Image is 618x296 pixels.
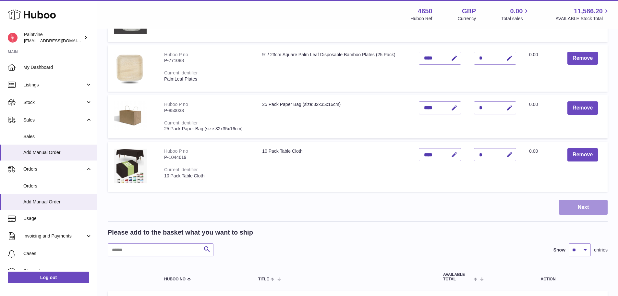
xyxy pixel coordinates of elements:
[164,70,198,75] div: Current identifier
[418,7,432,16] strong: 4650
[567,101,598,115] button: Remove
[24,38,95,43] span: [EMAIL_ADDRESS][DOMAIN_NAME]
[23,64,92,71] span: My Dashboard
[256,142,412,191] td: 10 Pack Table Cloth
[164,76,249,82] div: PalmLeaf Plates
[594,247,608,253] span: entries
[23,268,92,274] span: Channels
[23,199,92,205] span: Add Manual Order
[114,101,147,130] img: 25 Pack Paper Bag (size:32x35x16cm)
[555,16,610,22] span: AVAILABLE Stock Total
[23,149,92,156] span: Add Manual Order
[256,45,412,92] td: 9" / 23cm Square Palm Leaf Disposable Bamboo Plates (25 Pack)
[23,166,85,172] span: Orders
[108,228,253,237] h2: Please add to the basket what you want to ship
[462,7,476,16] strong: GBP
[510,7,523,16] span: 0.00
[559,200,608,215] button: Next
[411,16,432,22] div: Huboo Ref
[529,148,538,154] span: 0.00
[164,102,188,107] div: Huboo P no
[529,102,538,107] span: 0.00
[164,58,249,64] div: P-771088
[23,215,92,222] span: Usage
[567,148,598,161] button: Remove
[164,173,249,179] div: 10 Pack Table Cloth
[114,52,147,84] img: 9" / 23cm Square Palm Leaf Disposable Bamboo Plates (25 Pack)
[164,167,198,172] div: Current identifier
[501,7,530,22] a: 0.00 Total sales
[164,277,186,281] span: Huboo no
[443,273,472,281] span: AVAILABLE Total
[489,266,608,288] th: Action
[23,82,85,88] span: Listings
[553,247,565,253] label: Show
[256,95,412,138] td: 25 Pack Paper Bag (size:32x35x16cm)
[114,148,147,183] img: 10 Pack Table Cloth
[555,7,610,22] a: 11,586.20 AVAILABLE Stock Total
[258,277,269,281] span: Title
[164,120,198,125] div: Current identifier
[164,148,188,154] div: Huboo P no
[574,7,603,16] span: 11,586.20
[23,134,92,140] span: Sales
[567,52,598,65] button: Remove
[8,272,89,283] a: Log out
[458,16,476,22] div: Currency
[164,154,249,161] div: P-1044619
[164,52,188,57] div: Huboo P no
[23,117,85,123] span: Sales
[24,32,82,44] div: Paintvine
[23,99,85,106] span: Stock
[164,108,249,114] div: P-850033
[164,126,249,132] div: 25 Pack Paper Bag (size:32x35x16cm)
[529,52,538,57] span: 0.00
[501,16,530,22] span: Total sales
[23,183,92,189] span: Orders
[23,251,92,257] span: Cases
[8,33,18,43] img: euan@paintvine.co.uk
[23,233,85,239] span: Invoicing and Payments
